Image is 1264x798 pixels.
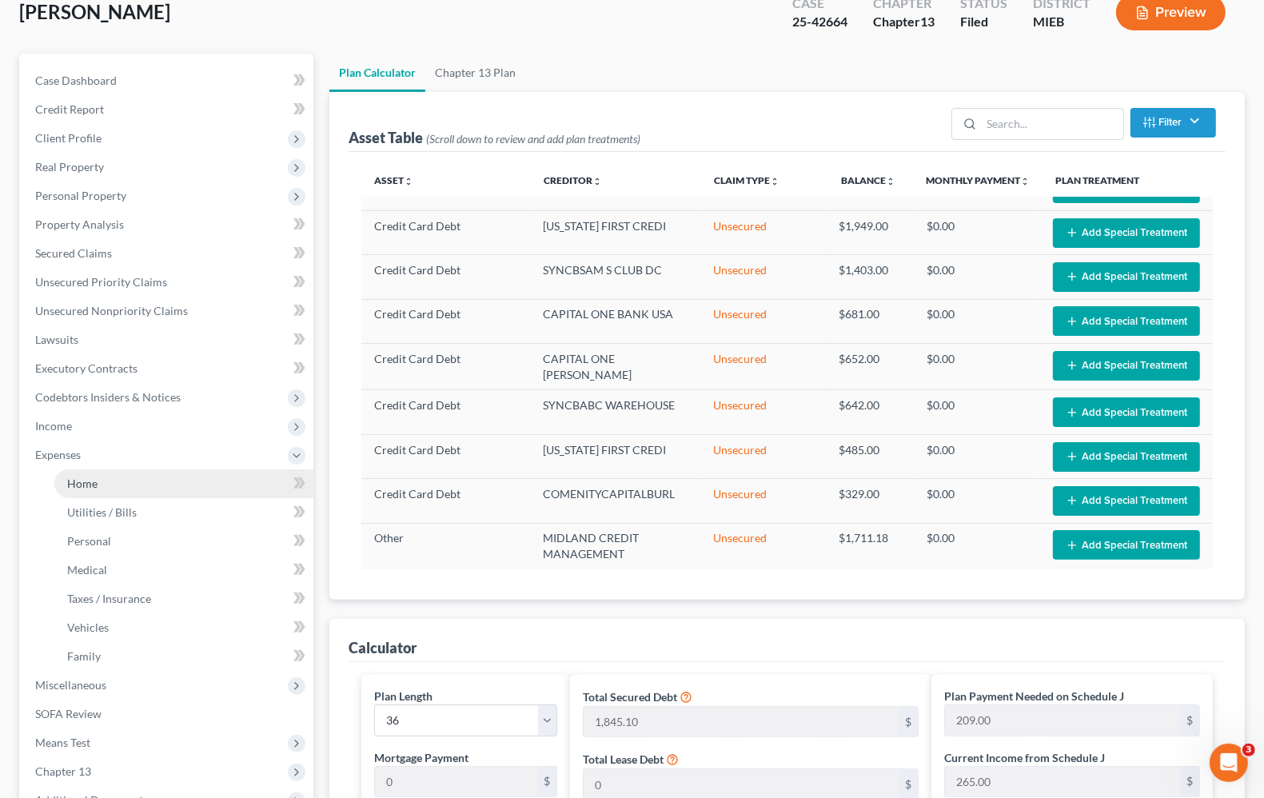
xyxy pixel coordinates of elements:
button: Add Special Treatment [1053,306,1200,336]
a: Utilities / Bills [54,498,313,527]
td: Unsecured [700,344,827,390]
span: Real Property [35,160,104,174]
td: Credit Card Debt [361,434,530,478]
span: Credit Report [35,102,104,116]
td: Other [361,523,530,569]
a: Executory Contracts [22,354,313,383]
td: [US_STATE] FIRST CREDI [530,434,700,478]
button: Add Special Treatment [1053,530,1200,560]
td: [US_STATE] FIRST CREDI [530,210,700,254]
iframe: Intercom live chat [1210,744,1248,782]
td: $681.00 [826,299,914,343]
input: 0.00 [584,707,899,737]
td: $0.00 [914,210,1040,254]
i: unfold_more [770,177,780,186]
label: Plan Payment Needed on Schedule J [944,688,1124,704]
a: Balanceunfold_more [841,174,895,186]
i: unfold_more [592,177,602,186]
a: Medical [54,556,313,585]
span: Client Profile [35,131,102,145]
td: CAPITAL ONE BANK USA [530,299,700,343]
td: Unsecured [700,479,827,523]
div: $ [1180,767,1199,797]
td: $0.00 [914,255,1040,299]
td: Unsecured [700,523,827,569]
a: Family [54,642,313,671]
span: Expenses [35,448,81,461]
i: unfold_more [886,177,895,186]
td: $485.00 [826,434,914,478]
td: $652.00 [826,344,914,390]
td: MIDLAND CREDIT MANAGEMENT [530,523,700,569]
span: Property Analysis [35,217,124,231]
span: 3 [1242,744,1255,756]
td: Unsecured [700,299,827,343]
label: Total Lease Debt [583,751,664,768]
span: Personal [67,534,111,548]
span: Personal Property [35,189,126,202]
td: Credit Card Debt [361,255,530,299]
span: Chapter 13 [35,764,91,778]
a: Taxes / Insurance [54,585,313,613]
a: Creditorunfold_more [544,174,602,186]
td: SYNCBABC WAREHOUSE [530,390,700,434]
div: MIEB [1033,13,1091,31]
a: Home [54,469,313,498]
a: Unsecured Priority Claims [22,268,313,297]
div: Asset Table [349,128,640,147]
span: SOFA Review [35,707,102,720]
a: Lawsuits [22,325,313,354]
a: Claim Typeunfold_more [714,174,780,186]
label: Total Secured Debt [583,688,677,705]
a: Plan Calculator [329,54,425,92]
span: Home [67,477,98,490]
td: Credit Card Debt [361,299,530,343]
div: Chapter [873,13,935,31]
span: Codebtors Insiders & Notices [35,390,181,404]
span: Executory Contracts [35,361,138,375]
label: Plan Length [374,688,433,704]
span: Means Test [35,736,90,749]
div: 25-42664 [792,13,847,31]
td: Unsecured [700,434,827,478]
div: Calculator [349,638,417,657]
td: $1,403.00 [826,255,914,299]
a: Monthly Paymentunfold_more [927,174,1031,186]
span: Unsecured Priority Claims [35,275,167,289]
button: Add Special Treatment [1053,442,1200,472]
div: Filed [960,13,1007,31]
a: Credit Report [22,95,313,124]
td: $0.00 [914,479,1040,523]
td: $0.00 [914,299,1040,343]
i: unfold_more [404,177,413,186]
td: Credit Card Debt [361,479,530,523]
button: Add Special Treatment [1053,218,1200,248]
a: Secured Claims [22,239,313,268]
button: Add Special Treatment [1053,397,1200,427]
a: Case Dashboard [22,66,313,95]
td: $0.00 [914,390,1040,434]
td: Credit Card Debt [361,390,530,434]
td: COMENITYCAPITALBURL [530,479,700,523]
td: Credit Card Debt [361,344,530,390]
a: Chapter 13 Plan [425,54,525,92]
a: Personal [54,527,313,556]
td: $0.00 [914,344,1040,390]
td: Unsecured [700,390,827,434]
span: (Scroll down to review and add plan treatments) [426,132,640,146]
span: Medical [67,563,107,577]
label: Current Income from Schedule J [944,749,1105,766]
td: Unsecured [700,210,827,254]
input: 0.00 [945,705,1180,736]
a: Assetunfold_more [374,174,413,186]
input: Search... [982,109,1123,139]
span: Miscellaneous [35,678,106,692]
td: $1,949.00 [826,210,914,254]
span: Vehicles [67,620,109,634]
span: Lawsuits [35,333,78,346]
div: $ [1180,705,1199,736]
button: Add Special Treatment [1053,351,1200,381]
span: Income [35,419,72,433]
button: Add Special Treatment [1053,262,1200,292]
a: Vehicles [54,613,313,642]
